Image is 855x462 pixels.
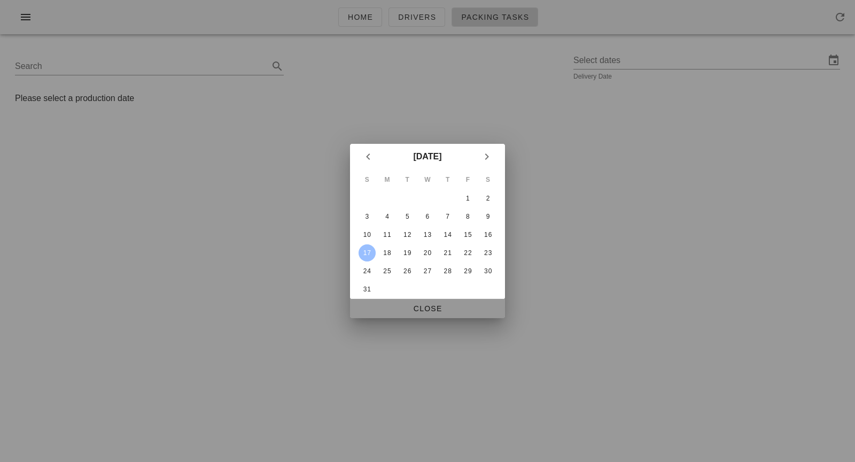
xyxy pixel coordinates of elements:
[359,263,376,280] button: 24
[479,190,496,207] button: 2
[418,171,437,189] th: W
[479,244,496,261] button: 23
[459,190,476,207] button: 1
[398,171,417,189] th: T
[359,231,376,238] div: 10
[419,244,436,261] button: 20
[439,244,456,261] button: 21
[459,267,476,275] div: 29
[399,249,416,257] div: 19
[359,208,376,225] button: 3
[379,213,396,220] div: 4
[439,249,456,257] div: 21
[419,208,436,225] button: 6
[459,231,476,238] div: 15
[350,299,505,318] button: Close
[378,171,397,189] th: M
[479,195,496,202] div: 2
[459,226,476,243] button: 15
[399,267,416,275] div: 26
[359,286,376,293] div: 31
[459,249,476,257] div: 22
[359,304,496,313] span: Close
[399,213,416,220] div: 5
[359,226,376,243] button: 10
[438,171,457,189] th: T
[458,171,478,189] th: F
[419,249,436,257] div: 20
[439,267,456,275] div: 28
[379,263,396,280] button: 25
[459,208,476,225] button: 8
[409,146,446,167] button: [DATE]
[399,231,416,238] div: 12
[419,226,436,243] button: 13
[439,213,456,220] div: 7
[379,231,396,238] div: 11
[357,171,377,189] th: S
[439,231,456,238] div: 14
[399,226,416,243] button: 12
[477,147,496,166] button: Next month
[359,244,376,261] button: 17
[359,147,378,166] button: Previous month
[439,208,456,225] button: 7
[479,231,496,238] div: 16
[419,267,436,275] div: 27
[478,171,498,189] th: S
[479,249,496,257] div: 23
[479,263,496,280] button: 30
[359,213,376,220] div: 3
[359,267,376,275] div: 24
[479,208,496,225] button: 9
[439,263,456,280] button: 28
[379,226,396,243] button: 11
[479,213,496,220] div: 9
[399,263,416,280] button: 26
[459,244,476,261] button: 22
[359,249,376,257] div: 17
[399,208,416,225] button: 5
[459,213,476,220] div: 8
[399,244,416,261] button: 19
[359,281,376,298] button: 31
[459,263,476,280] button: 29
[419,231,436,238] div: 13
[439,226,456,243] button: 14
[419,213,436,220] div: 6
[479,267,496,275] div: 30
[459,195,476,202] div: 1
[379,208,396,225] button: 4
[379,249,396,257] div: 18
[379,244,396,261] button: 18
[419,263,436,280] button: 27
[379,267,396,275] div: 25
[479,226,496,243] button: 16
